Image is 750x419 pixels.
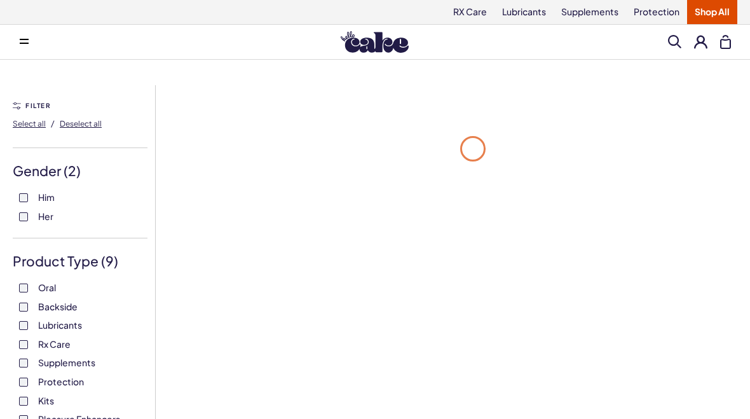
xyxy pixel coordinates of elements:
input: Rx Care [19,340,28,349]
span: Supplements [38,354,95,371]
button: Deselect all [60,113,102,134]
input: Supplements [19,359,28,367]
input: Oral [19,284,28,292]
button: Select all [13,113,46,134]
span: Oral [38,279,56,296]
input: Lubricants [19,321,28,330]
input: Her [19,212,28,221]
span: Deselect all [60,119,102,128]
span: Him [38,189,55,205]
span: / [51,118,55,129]
img: Hello Cake [341,31,409,53]
input: Him [19,193,28,202]
span: Kits [38,392,54,409]
span: Rx Care [38,336,71,352]
span: Select all [13,119,46,128]
input: Protection [19,378,28,387]
input: Backside [19,303,28,312]
span: Protection [38,373,84,390]
span: Her [38,208,53,224]
input: Kits [19,397,28,406]
span: Lubricants [38,317,82,333]
span: Backside [38,298,78,315]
